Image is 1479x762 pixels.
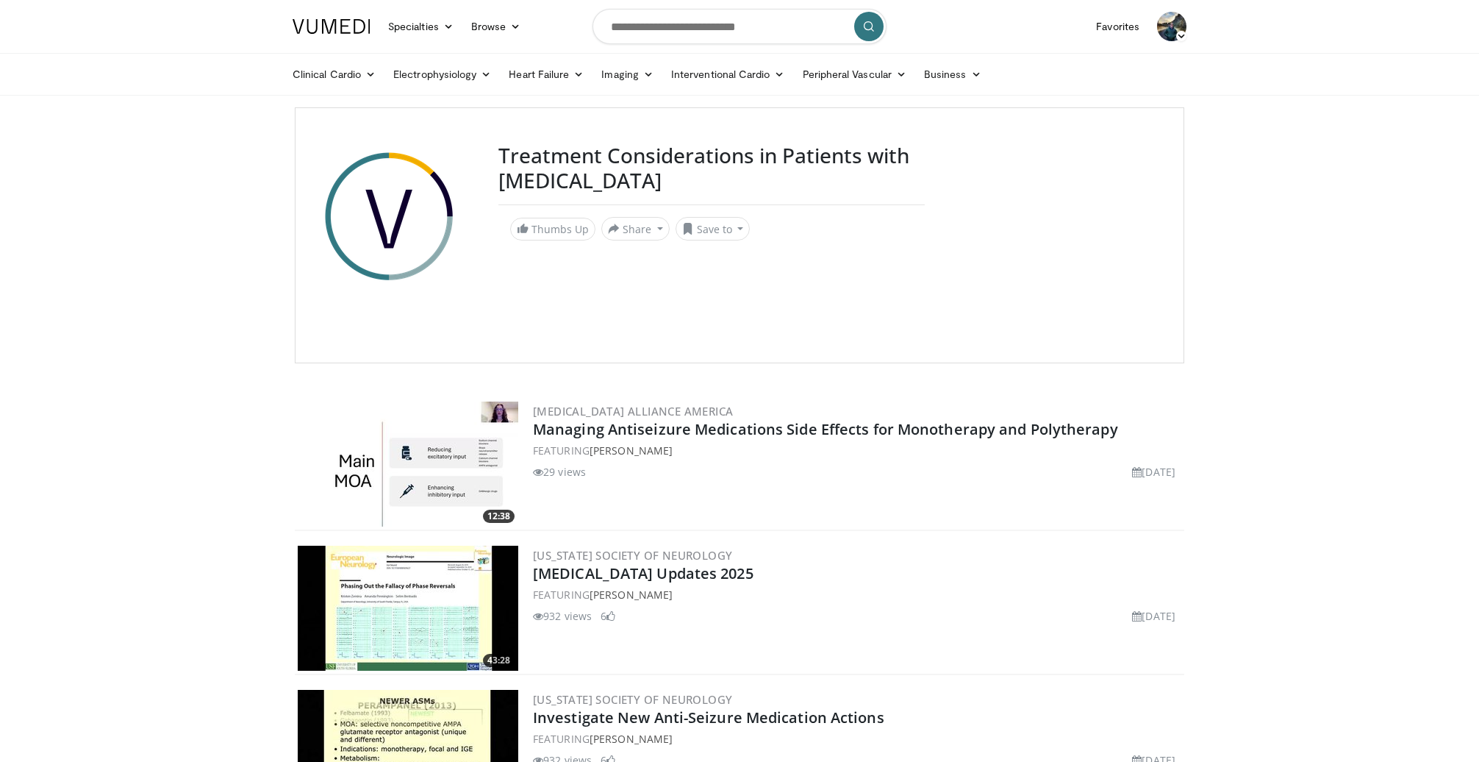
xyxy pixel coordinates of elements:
[533,548,732,563] a: [US_STATE] Society of Neurology
[533,464,586,480] li: 29 views
[1132,464,1175,480] li: [DATE]
[498,143,925,193] h3: Treatment Considerations in Patients with [MEDICAL_DATA]
[483,654,515,667] span: 43:28
[601,217,670,241] button: Share
[533,443,1181,458] div: FEATURING
[1132,608,1175,624] li: [DATE]
[533,563,753,583] a: [MEDICAL_DATA] Updates 2025
[500,60,592,89] a: Heart Failure
[601,608,615,624] li: 6
[384,60,500,89] a: Electrophysiology
[462,12,530,41] a: Browse
[533,731,1181,747] div: FEATURING
[533,404,733,419] a: [MEDICAL_DATA] Alliance America
[298,546,518,671] img: 6daa07dc-7a0f-4637-8df6-8d255ebc1a14.300x170_q85_crop-smart_upscale.jpg
[533,587,1181,602] div: FEATURING
[379,12,462,41] a: Specialties
[298,546,518,671] a: 43:28
[533,419,1118,439] a: Managing Antiseizure Medications Side Effects for Monotherapy and Polytherapy
[662,60,794,89] a: Interventional Cardio
[915,60,990,89] a: Business
[592,9,887,44] input: Search topics, interventions
[483,510,515,523] span: 12:38
[293,19,370,34] img: VuMedi Logo
[533,608,592,624] li: 932 views
[676,217,751,241] button: Save to
[510,218,595,241] a: Thumbs Up
[298,402,518,527] a: 12:38
[592,60,662,89] a: Imaging
[942,143,1163,327] iframe: Advertisement
[533,692,732,707] a: [US_STATE] Society of Neurology
[794,60,915,89] a: Peripheral Vascular
[298,402,518,527] img: 3b5cfc6d-c3cd-4bc4-b749-54e0d21b4201.300x170_q85_crop-smart_upscale.jpg
[590,444,673,457] a: [PERSON_NAME]
[533,708,884,727] a: Investigate New Anti-Seizure Medication Actions
[284,60,384,89] a: Clinical Cardio
[1087,12,1148,41] a: Favorites
[590,588,673,602] a: [PERSON_NAME]
[590,732,673,746] a: [PERSON_NAME]
[1157,12,1186,41] img: Avatar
